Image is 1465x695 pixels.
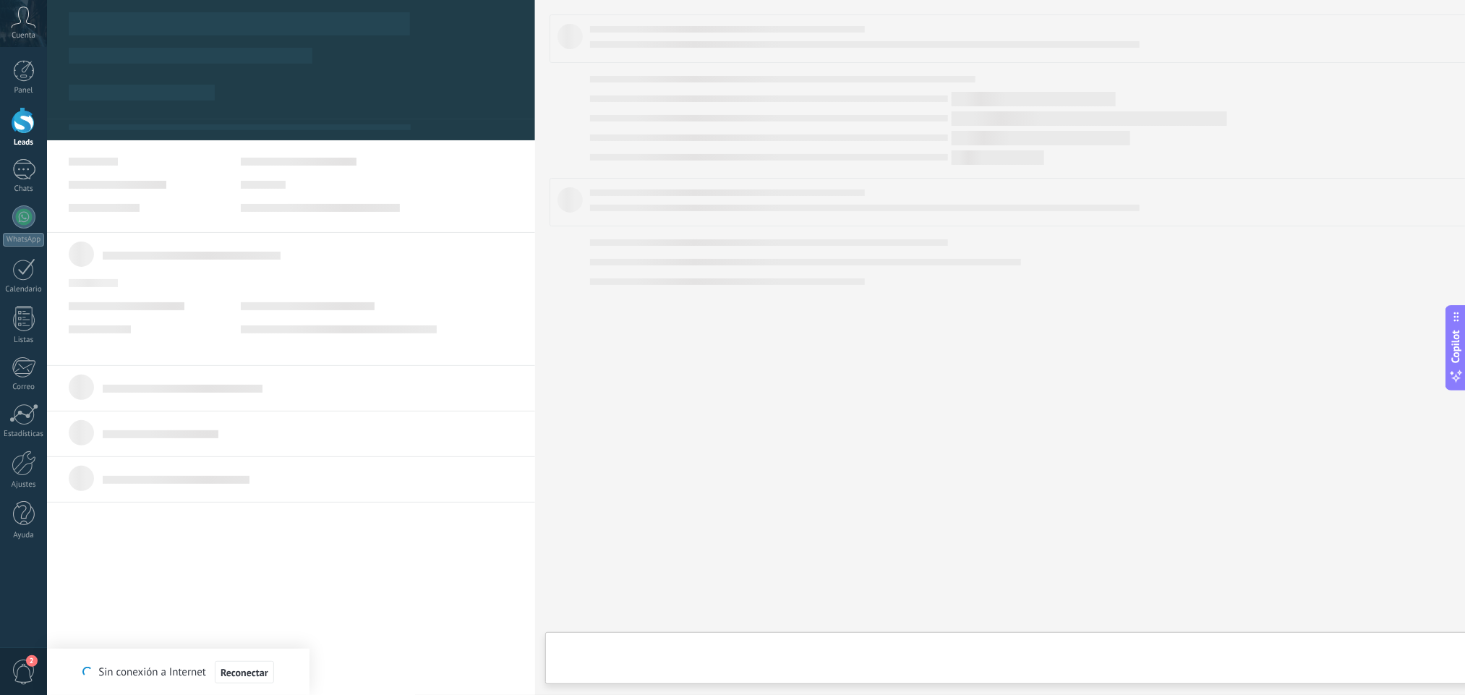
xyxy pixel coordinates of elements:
[3,138,45,148] div: Leads
[3,285,45,294] div: Calendario
[82,660,273,684] div: Sin conexión a Internet
[26,655,38,667] span: 2
[3,383,45,392] div: Correo
[3,531,45,540] div: Ayuda
[3,480,45,490] div: Ajustes
[3,233,44,247] div: WhatsApp
[1449,330,1464,363] span: Copilot
[3,430,45,439] div: Estadísticas
[12,31,35,40] span: Cuenta
[215,661,274,684] button: Reconectar
[221,668,268,678] span: Reconectar
[3,86,45,95] div: Panel
[3,184,45,194] div: Chats
[3,336,45,345] div: Listas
